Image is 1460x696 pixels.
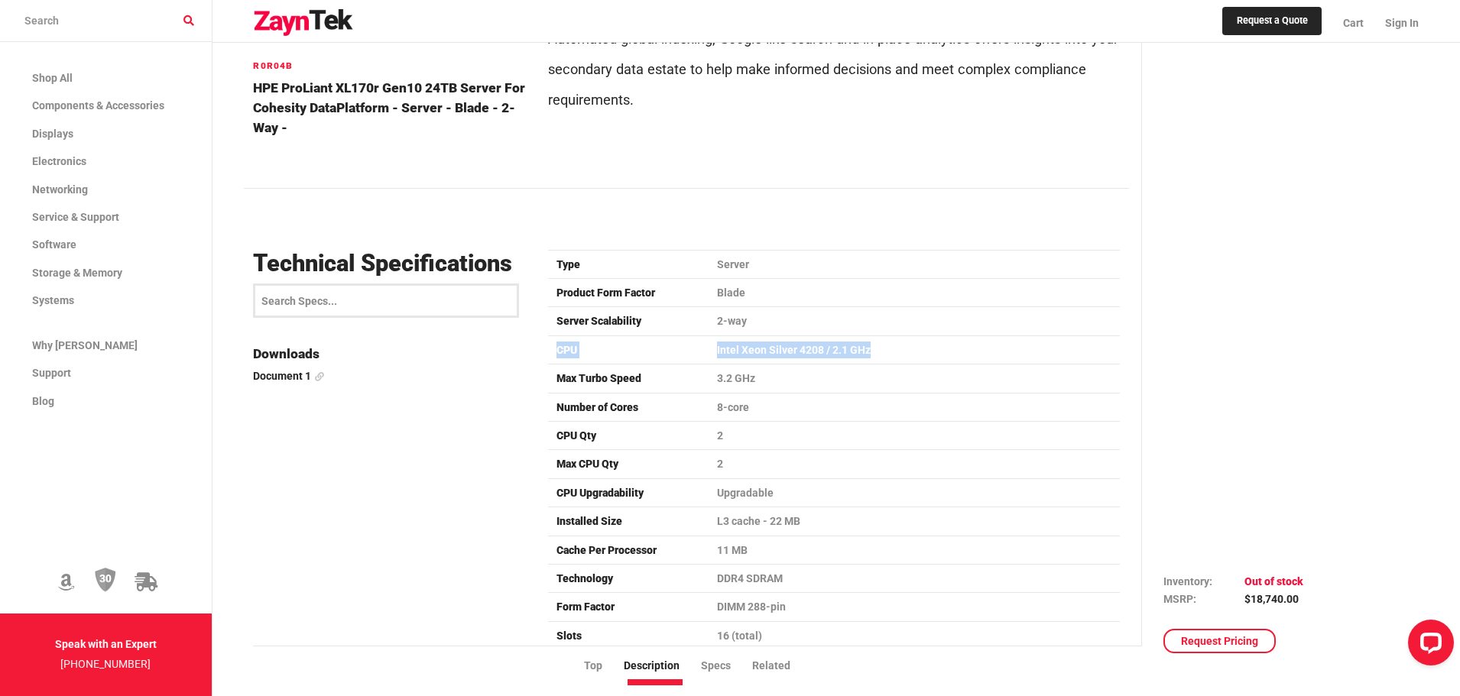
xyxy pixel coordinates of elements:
[709,507,1120,536] td: L3 cache - 22 MB
[55,638,157,650] strong: Speak with an Expert
[1163,591,1244,607] td: MSRP
[1332,4,1374,42] a: Cart
[1396,613,1460,678] iframe: LiveChat chat widget
[32,294,74,306] span: Systems
[548,478,709,507] td: CPU Upgradability
[32,395,54,407] span: Blog
[548,335,709,364] td: CPU
[32,267,122,279] span: Storage & Memory
[253,59,530,73] h6: R0R04B
[1222,7,1322,36] a: Request a Quote
[709,450,1120,478] td: 2
[32,339,138,351] span: Why [PERSON_NAME]
[548,621,709,649] td: Slots
[32,155,86,167] span: Electronics
[709,335,1120,364] td: Intel Xeon Silver 4208 / 2.1 GHz
[1343,17,1364,29] span: Cart
[32,128,73,140] span: Displays
[709,364,1120,393] td: 3.2 GHz
[584,658,624,675] li: Top
[253,344,530,364] h4: Downloads
[548,450,709,478] td: Max CPU Qty
[253,367,530,384] a: Document 1
[709,250,1120,278] td: Server
[1244,591,1303,607] td: $18,740.00
[95,567,116,593] img: 30 Day Return Policy
[1244,575,1303,588] span: Out of stock
[548,593,709,621] td: Form Factor
[709,478,1120,507] td: Upgradable
[32,72,73,84] span: Shop All
[253,78,530,138] h4: HPE ProLiant XL170r Gen10 24TB Server for Cohesity DataPlatform - Server - blade - 2-way -
[548,279,709,307] td: Product Form Factor
[624,658,701,675] li: Description
[32,183,88,196] span: Networking
[1163,629,1276,653] a: Request Pricing
[709,393,1120,421] td: 8-core
[548,564,709,592] td: Technology
[548,307,709,335] td: Server Scalability
[253,9,354,37] img: logo
[548,421,709,449] td: CPU Qty
[709,421,1120,449] td: 2
[60,658,151,670] a: [PHONE_NUMBER]
[32,367,71,379] span: Support
[1163,573,1244,590] td: Inventory
[253,283,519,318] input: Search Specs...
[709,307,1120,335] td: 2-way
[32,211,119,223] span: Service & Support
[548,364,709,393] td: Max Turbo Speed
[709,621,1120,649] td: 16 (total)
[548,250,709,278] td: Type
[752,658,812,675] li: Related
[32,99,164,112] span: Components & Accessories
[32,238,76,251] span: Software
[709,279,1120,307] td: Blade
[1374,4,1419,42] a: Sign In
[548,393,709,421] td: Number of Cores
[709,564,1120,592] td: DDR4 SDRAM
[548,536,709,564] td: Cache Per Processor
[709,593,1120,621] td: DIMM 288-pin
[701,658,752,675] li: Specs
[548,507,709,536] td: Installed Size
[709,536,1120,564] td: 11 MB
[253,250,530,278] h3: Technical Specifications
